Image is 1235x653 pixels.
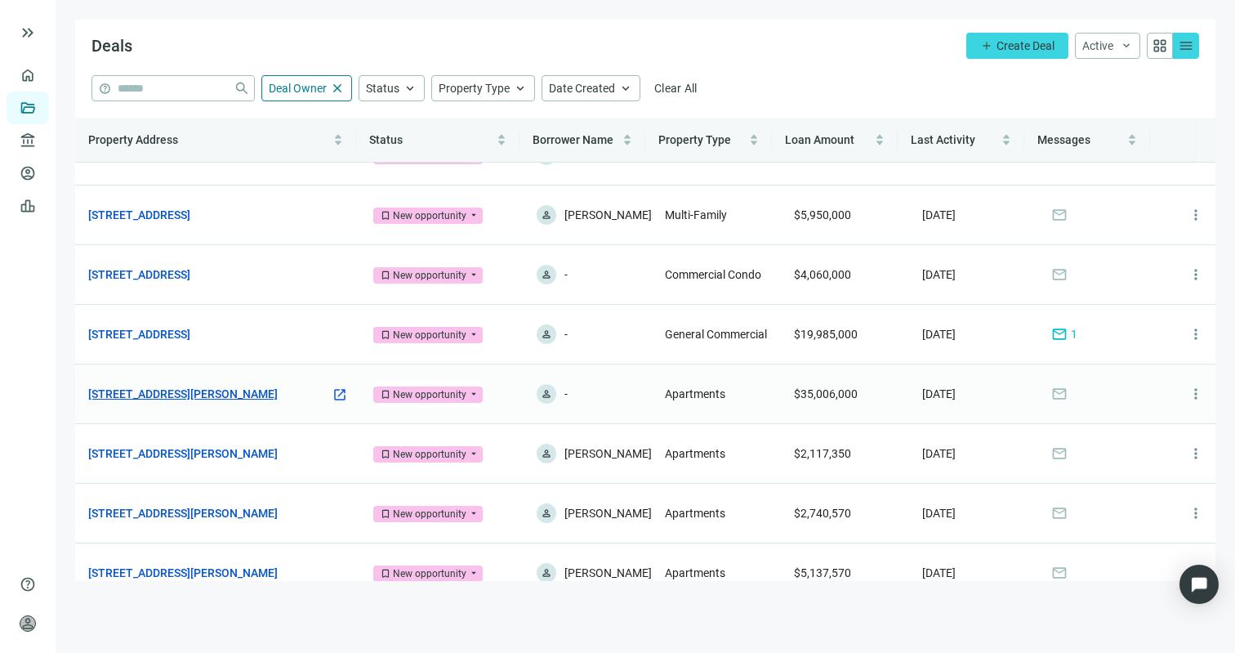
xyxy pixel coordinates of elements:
span: [PERSON_NAME] [564,205,652,225]
div: Open Intercom Messenger [1179,565,1219,604]
span: bookmark [380,449,391,460]
span: Clear All [654,82,698,95]
span: [PERSON_NAME] [564,503,652,523]
span: bookmark [380,270,391,281]
span: mail [1051,505,1068,521]
span: close [330,81,345,96]
span: Property Type [658,133,731,146]
span: more_vert [1188,266,1204,283]
span: $4,060,000 [794,268,851,281]
span: mail [1051,386,1068,402]
span: [DATE] [922,447,956,460]
span: mail [1051,326,1068,342]
div: New opportunity [393,566,466,582]
span: $5,137,570 [794,566,851,579]
span: account_balance [20,132,31,149]
span: Commercial Condo [665,268,761,281]
span: person [541,209,552,221]
span: Date Created [549,82,615,95]
span: Last Activity [911,133,975,146]
span: mail [1051,565,1068,581]
span: Multi-Family [665,208,727,221]
span: [DATE] [922,208,956,221]
span: person [541,329,552,340]
span: - [564,265,568,284]
span: person [541,567,552,579]
button: more_vert [1179,258,1212,291]
span: [PERSON_NAME] [564,444,652,463]
span: [DATE] [922,268,956,281]
span: Messages [1037,133,1090,146]
span: Status [369,133,403,146]
button: more_vert [1179,318,1212,351]
span: more_vert [1188,147,1204,163]
span: bookmark [380,389,391,400]
span: General Commercial [665,328,767,341]
span: person [541,448,552,459]
span: bookmark [380,568,391,579]
span: mail [1051,445,1068,462]
button: more_vert [1179,437,1212,470]
span: keyboard_arrow_up [403,81,417,96]
span: bookmark [380,329,391,341]
span: Deal Owner [269,82,327,95]
span: more_vert [1188,505,1204,521]
a: [STREET_ADDRESS][PERSON_NAME] [88,564,278,582]
span: help [99,83,111,95]
span: mail [1051,207,1068,223]
span: keyboard_double_arrow_right [18,23,38,42]
a: [STREET_ADDRESS] [88,206,190,224]
span: menu [1178,38,1194,54]
span: [DATE] [922,507,956,520]
span: person [541,269,552,280]
button: more_vert [1179,497,1212,530]
span: [DATE] [922,328,956,341]
span: mail [1051,147,1068,163]
span: Loan Amount [785,133,854,146]
span: Status [366,82,399,95]
span: $35,006,000 [794,387,858,400]
span: Apartments [665,447,725,460]
span: [DATE] [922,387,956,400]
span: - [564,324,568,344]
a: [STREET_ADDRESS] [88,266,190,284]
div: New opportunity [393,446,466,463]
span: keyboard_arrow_up [513,81,528,96]
button: more_vert [1179,199,1212,231]
a: [STREET_ADDRESS] [88,325,190,343]
div: New opportunity [393,506,466,522]
span: Apartments [665,387,725,400]
span: person [20,615,36,632]
div: New opportunity [393,208,466,224]
span: bookmark [380,508,391,520]
span: Property Type [439,82,510,95]
button: Clear All [647,75,705,101]
span: Apartments [665,507,725,520]
button: more_vert [1179,557,1212,589]
span: more_vert [1188,207,1204,223]
span: Borrower Name [533,133,613,146]
a: [STREET_ADDRESS][PERSON_NAME] [88,504,278,522]
span: [PERSON_NAME] [564,563,652,583]
span: Property Address [88,133,178,146]
a: open_in_new [332,387,347,405]
span: mail [1051,266,1068,283]
span: bookmark [380,210,391,221]
span: person [541,388,552,400]
button: addCreate Deal [966,33,1068,59]
a: [STREET_ADDRESS][PERSON_NAME] [88,445,278,463]
span: more_vert [1188,386,1204,402]
span: $19,985,000 [794,328,858,341]
span: Apartments [665,566,725,579]
div: New opportunity [393,327,466,343]
span: help [20,576,36,593]
div: New opportunity [393,387,466,403]
span: keyboard_arrow_down [1120,39,1133,52]
div: New opportunity [393,267,466,284]
span: more_vert [1188,326,1204,342]
span: more_vert [1188,445,1204,462]
span: open_in_new [332,387,347,402]
span: keyboard_arrow_up [618,81,633,96]
span: [DATE] [922,566,956,579]
a: [STREET_ADDRESS][PERSON_NAME] [88,385,278,403]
